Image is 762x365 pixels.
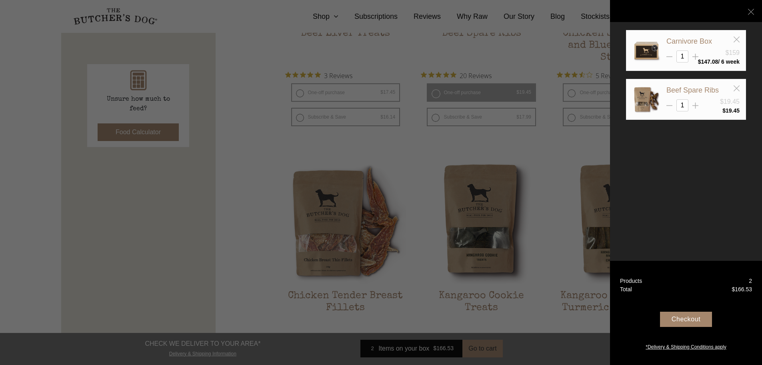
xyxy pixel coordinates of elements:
img: Carnivore Box [632,36,660,65]
a: Carnivore Box [666,37,712,45]
bdi: 166.53 [732,286,752,292]
span: $ [698,58,701,65]
bdi: 19.45 [722,107,740,114]
bdi: 147.08 [698,58,718,65]
a: Products 2 Total $166.53 Checkout [610,261,762,365]
div: $159 [725,48,740,58]
div: Total [620,285,632,294]
img: Beef Spare Ribs [632,85,660,113]
div: / 6 week [698,59,740,65]
div: 2 [749,277,752,285]
div: Products [620,277,642,285]
a: *Delivery & Shipping Conditions apply [610,341,762,351]
span: $ [722,107,726,114]
div: $19.45 [720,97,740,107]
div: Checkout [660,312,712,327]
span: $ [732,286,735,292]
a: Beef Spare Ribs [666,86,719,94]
